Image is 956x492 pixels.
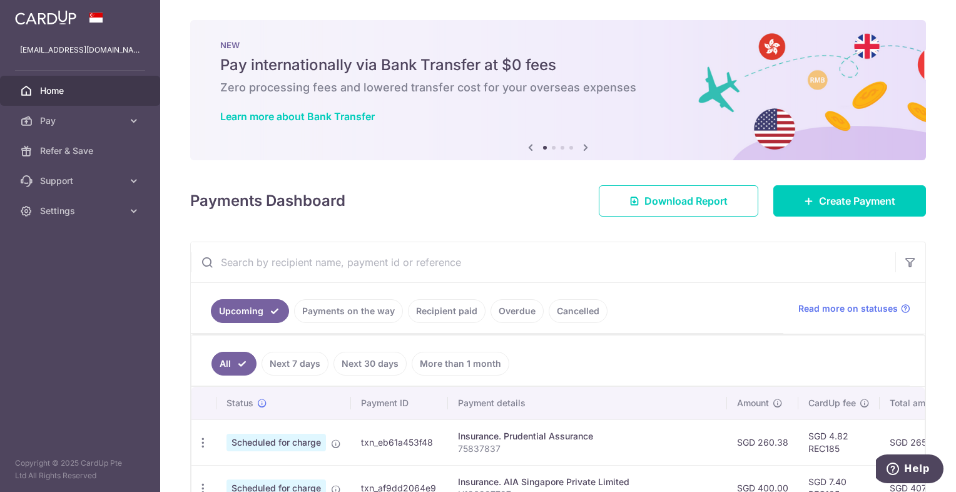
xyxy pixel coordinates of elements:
a: Download Report [599,185,758,217]
th: Payment details [448,387,727,419]
p: NEW [220,40,896,50]
td: SGD 265.20 [880,419,955,465]
span: Read more on statuses [798,302,898,315]
a: Create Payment [773,185,926,217]
span: CardUp fee [808,397,856,409]
a: Next 30 days [333,352,407,376]
img: CardUp [15,10,76,25]
div: Insurance. AIA Singapore Private Limited [458,476,717,488]
span: Refer & Save [40,145,123,157]
span: Support [40,175,123,187]
span: Download Report [644,193,728,208]
a: Read more on statuses [798,302,910,315]
p: 75837837 [458,443,717,455]
img: Bank transfer banner [190,20,926,160]
span: Scheduled for charge [226,434,326,451]
a: Overdue [491,299,544,323]
a: More than 1 month [412,352,509,376]
span: Create Payment [819,193,895,208]
span: Status [226,397,253,409]
h5: Pay internationally via Bank Transfer at $0 fees [220,55,896,75]
input: Search by recipient name, payment id or reference [191,242,895,282]
a: Payments on the way [294,299,403,323]
span: Total amt. [890,397,931,409]
td: SGD 260.38 [727,419,798,465]
span: Settings [40,205,123,217]
a: Learn more about Bank Transfer [220,110,375,123]
div: Insurance. Prudential Assurance [458,430,717,443]
h6: Zero processing fees and lowered transfer cost for your overseas expenses [220,80,896,95]
th: Payment ID [351,387,448,419]
iframe: Opens a widget where you can find more information [876,454,943,486]
a: Recipient paid [408,299,486,323]
a: All [211,352,257,376]
td: SGD 4.82 REC185 [798,419,880,465]
a: Next 7 days [262,352,328,376]
span: Amount [737,397,769,409]
span: Home [40,85,123,97]
p: [EMAIL_ADDRESS][DOMAIN_NAME] [20,44,140,56]
a: Upcoming [211,299,289,323]
span: Pay [40,115,123,127]
a: Cancelled [549,299,608,323]
h4: Payments Dashboard [190,190,345,212]
td: txn_eb61a453f48 [351,419,448,465]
